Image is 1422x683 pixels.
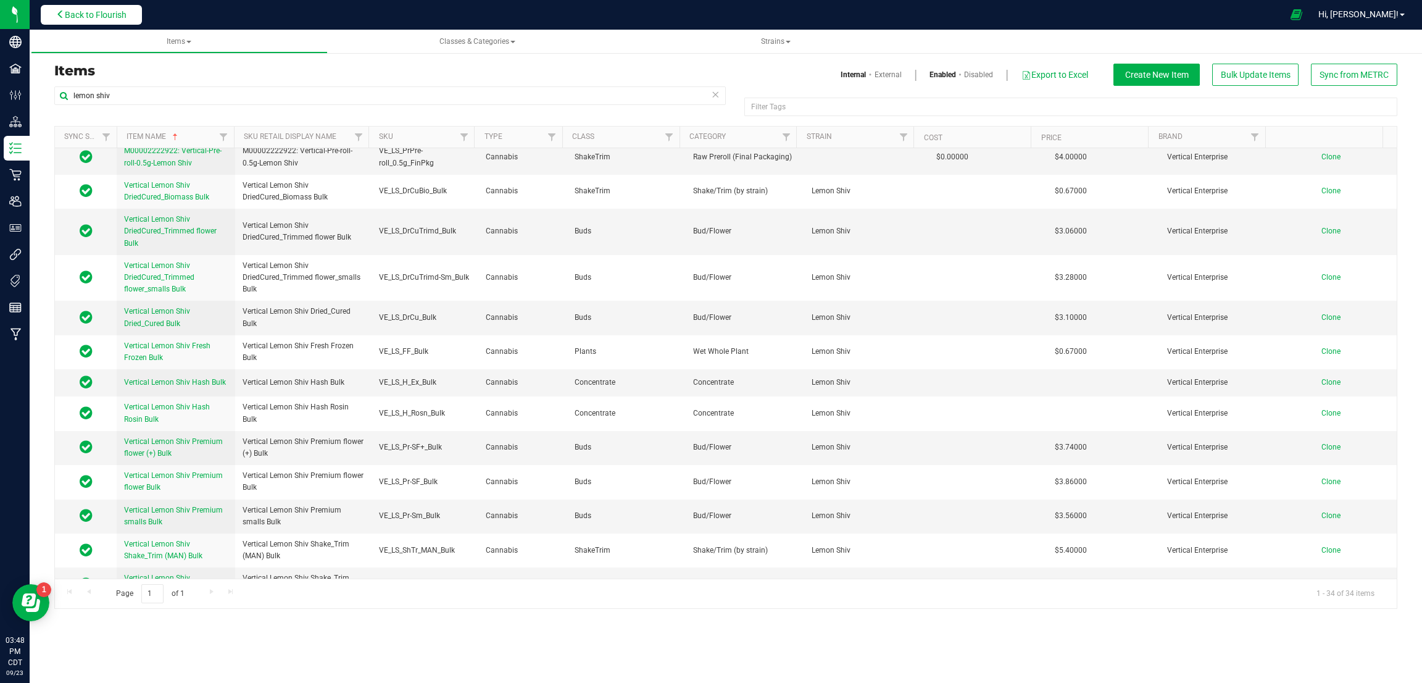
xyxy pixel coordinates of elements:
span: In Sync [80,404,93,422]
p: 03:48 PM CDT [6,635,24,668]
a: Vertical Lemon Shiv Dried_Cured Bulk [124,306,228,329]
span: Shake/Trim (by strain) [693,185,797,197]
a: Price [1041,133,1062,142]
span: Buds [575,272,678,283]
span: Bud/Flower [693,312,797,324]
iframe: Resource center [12,584,49,621]
span: Vertical Lemon Shiv Premium flower Bulk [243,470,364,493]
span: Vertical Lemon Shiv Hash Bulk [243,377,344,388]
span: Lemon Shiv [812,408,915,419]
span: VE_LS_DrCuTrimd-Sm_Bulk [379,272,471,283]
span: Lemon Shiv [812,185,915,197]
span: $0.00000 [930,148,975,166]
span: In Sync [80,269,93,286]
a: Strain [807,132,832,141]
inline-svg: Reports [9,301,22,314]
inline-svg: Company [9,36,22,48]
span: Vertical Enterprise [1167,346,1271,358]
span: Cannabis [486,408,560,419]
span: Vertical Enterprise [1167,272,1271,283]
span: Buds [575,476,678,488]
span: Buds [575,510,678,522]
span: $4.00000 [1049,148,1093,166]
span: Lemon Shiv [812,346,915,358]
span: Vertical Lemon Shiv DriedCured_Biomass Bulk [243,180,364,203]
span: In Sync [80,182,93,199]
span: Shake/Trim (by strain) [693,545,797,556]
span: Vertical Lemon Shiv Premium smalls Bulk [243,505,364,528]
span: Vertical Lemon Shiv Shake_Trim Bulk [243,572,364,596]
span: Vertical Lemon Shiv Premium flower (+) Bulk [243,436,364,459]
a: Clone [1321,409,1353,417]
span: VE_LS_PrPre-roll_0.5g_FinPkg [379,145,471,169]
span: Vertical Lemon Shiv Hash Rosin Bulk [124,403,210,423]
span: Clone [1321,378,1341,387]
span: Buds [575,225,678,237]
span: Vertical Lemon Shiv Premium flower (+) Bulk [124,437,223,458]
span: Items [167,37,191,46]
span: Bud/Flower [693,476,797,488]
span: $3.56000 [1049,507,1093,525]
inline-svg: Retail [9,169,22,181]
a: M00002222922: Vertical-Pre-roll-0.5g-Lemon Shiv [124,145,228,169]
span: Lemon Shiv [812,272,915,283]
span: Vertical Lemon Shiv Shake_Trim Bulk [124,574,190,594]
a: SKU [379,132,393,141]
span: Vertical Lemon Shiv DriedCured_Trimmed flower Bulk [124,215,217,247]
input: Search Item Name, SKU Retail Name, or Part Number [54,86,726,105]
p: 09/23 [6,668,24,677]
span: Classes & Categories [439,37,515,46]
span: Vertical Enterprise [1167,545,1271,556]
inline-svg: User Roles [9,222,22,234]
a: Clone [1321,186,1353,195]
button: Export to Excel [1021,64,1089,85]
span: VE_LS_DrCu_Bulk [379,312,471,324]
a: Clone [1321,511,1353,520]
span: Back to Flourish [65,10,127,20]
span: Vertical Enterprise [1167,151,1271,163]
a: Vertical Lemon Shiv Premium flower (+) Bulk [124,436,228,459]
span: Clone [1321,273,1341,282]
span: Buds [575,312,678,324]
a: Enabled [929,69,956,80]
span: $5.40000 [1049,542,1093,559]
span: $3.74000 [1049,438,1093,456]
span: In Sync [80,542,93,559]
inline-svg: Tags [9,275,22,287]
button: Sync from METRC [1311,64,1397,86]
span: Vertical Enterprise [1167,408,1271,419]
span: In Sync [80,148,93,166]
span: Vertical Lemon Shiv DriedCured_Trimmed flower_smalls Bulk [124,261,194,293]
span: ShakeTrim [575,151,678,163]
span: Buds [575,442,678,453]
a: Vertical Lemon Shiv Fresh Frozen Bulk [124,340,228,364]
span: Raw Preroll (Final Packaging) [693,151,797,163]
span: Vertical Lemon Shiv Fresh Frozen Bulk [124,341,210,362]
a: Clone [1321,477,1353,486]
span: Vertical Lemon Shiv Shake_Trim (MAN) Bulk [243,538,364,562]
span: Clone [1321,313,1341,322]
span: M00002222922: Vertical-Pre-roll-0.5g-Lemon Shiv [243,145,364,169]
button: Create New Item [1113,64,1200,86]
a: Filter [1245,127,1265,148]
span: Clone [1321,186,1341,195]
a: Clone [1321,347,1353,356]
span: Open Ecommerce Menu [1283,2,1310,27]
span: Sync from METRC [1320,70,1389,80]
a: Filter [542,127,562,148]
span: Clone [1321,477,1341,486]
span: Vertical Enterprise [1167,225,1271,237]
a: Brand [1158,132,1183,141]
span: Lemon Shiv [812,312,915,324]
span: VE_LS_Pr-SF_Bulk [379,476,471,488]
span: Clone [1321,227,1341,235]
span: In Sync [80,438,93,456]
span: Clone [1321,153,1341,161]
span: Concentrate [575,408,678,419]
span: Bud/Flower [693,272,797,283]
span: Hi, [PERSON_NAME]! [1318,9,1399,19]
span: Bud/Flower [693,225,797,237]
span: Lemon Shiv [812,225,915,237]
span: $0.67000 [1049,343,1093,361]
a: Filter [214,127,234,148]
